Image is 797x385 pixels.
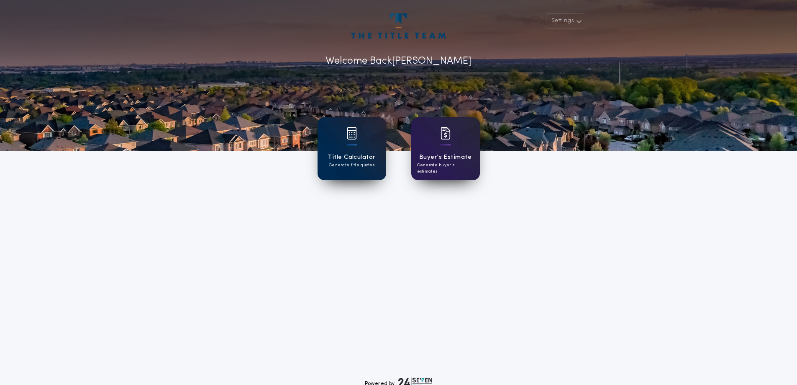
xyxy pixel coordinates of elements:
[328,152,375,162] h1: Title Calculator
[441,127,451,140] img: card icon
[329,162,374,168] p: Generate title quotes
[325,54,472,69] p: Welcome Back [PERSON_NAME]
[318,117,386,180] a: card iconTitle CalculatorGenerate title quotes
[419,152,472,162] h1: Buyer's Estimate
[417,162,474,175] p: Generate buyer's estimates
[351,13,445,39] img: account-logo
[411,117,480,180] a: card iconBuyer's EstimateGenerate buyer's estimates
[347,127,357,140] img: card icon
[546,13,585,28] button: Settings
